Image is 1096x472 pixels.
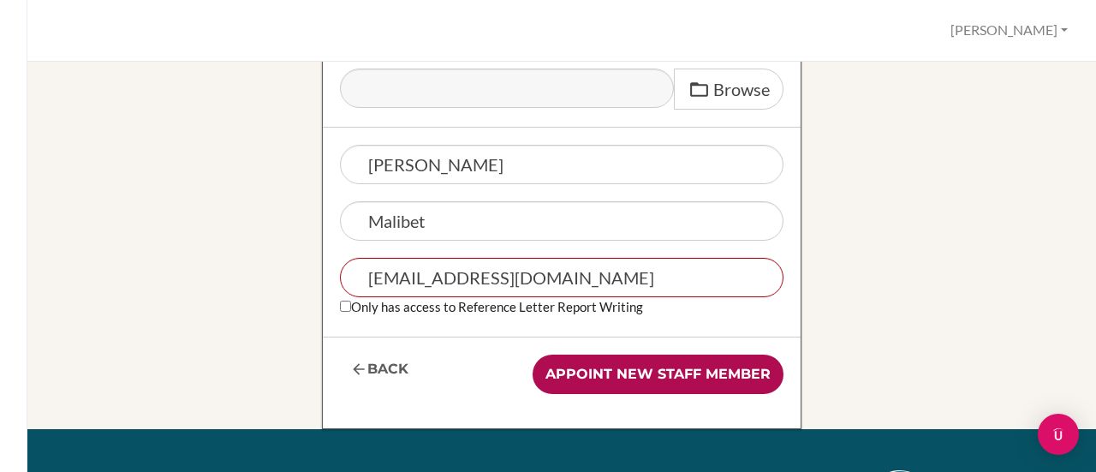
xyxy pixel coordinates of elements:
button: [PERSON_NAME] [943,15,1075,46]
input: Email [340,258,783,297]
div: Open Intercom Messenger [1038,414,1079,455]
label: Only has access to Reference Letter Report Writing [340,297,643,315]
input: Last name [340,201,783,241]
input: Appoint new staff member [533,355,783,394]
span: Browse [713,79,770,99]
input: Only has access to Reference Letter Report Writing [340,301,351,312]
a: Back [340,355,419,385]
input: First name [340,145,783,184]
